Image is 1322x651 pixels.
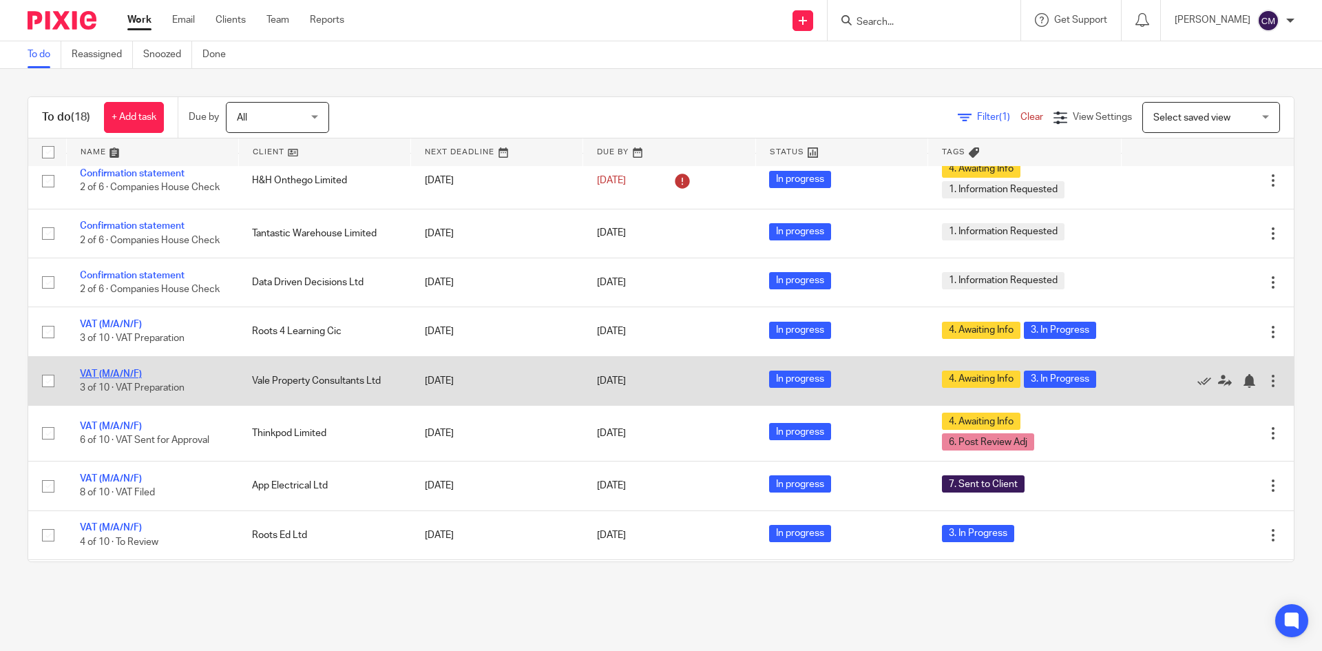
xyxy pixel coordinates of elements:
span: (1) [999,112,1010,122]
a: Clear [1020,112,1043,122]
span: Filter [977,112,1020,122]
span: [DATE] [597,481,626,490]
h1: To do [42,110,90,125]
span: In progress [769,272,831,289]
td: [DATE] [411,462,583,510]
span: (18) [71,112,90,123]
td: Tantastic Warehouse Limited [238,209,410,258]
span: [DATE] [597,176,626,185]
td: [DATE] [411,258,583,307]
a: Confirmation statement [80,169,185,178]
a: VAT (M/A/N/F) [80,422,142,431]
td: [DATE] [411,510,583,559]
td: [PERSON_NAME] Travel Ltd. [238,560,410,609]
a: Done [202,41,236,68]
span: 3 of 10 · VAT Preparation [80,383,185,393]
img: svg%3E [1257,10,1279,32]
span: 7. Sent to Client [942,475,1025,493]
span: [DATE] [597,278,626,287]
span: In progress [769,171,831,188]
a: Team [266,13,289,27]
span: In progress [769,223,831,240]
a: Snoozed [143,41,192,68]
a: Reassigned [72,41,133,68]
span: 1. Information Requested [942,272,1064,289]
span: 6. Post Review Adj [942,433,1034,451]
a: VAT (M/A/N/F) [80,369,142,379]
td: [DATE] [411,560,583,609]
td: [DATE] [411,406,583,462]
span: In progress [769,525,831,542]
span: 4. Awaiting Info [942,413,1020,430]
span: 2 of 6 · Companies House Check [80,183,220,193]
span: View Settings [1073,112,1132,122]
a: Work [127,13,151,27]
span: In progress [769,371,831,388]
span: All [237,113,247,123]
span: [DATE] [597,229,626,238]
span: Select saved view [1153,113,1230,123]
input: Search [855,17,979,29]
td: Roots 4 Learning Cic [238,307,410,356]
td: [DATE] [411,153,583,209]
span: [DATE] [597,376,626,386]
a: Reports [310,13,344,27]
span: 1. Information Requested [942,181,1064,198]
span: [DATE] [597,530,626,540]
span: 2 of 6 · Companies House Check [80,236,220,245]
a: Confirmation statement [80,271,185,280]
span: 8 of 10 · VAT Filed [80,488,155,498]
span: In progress [769,322,831,339]
span: [DATE] [597,428,626,438]
td: [DATE] [411,209,583,258]
a: VAT (M/A/N/F) [80,474,142,484]
span: 4. Awaiting Info [942,322,1020,339]
span: 4 of 10 · To Review [80,537,158,547]
span: In progress [769,475,831,493]
td: Data Driven Decisions Ltd [238,258,410,307]
a: To do [28,41,61,68]
a: VAT (M/A/N/F) [80,523,142,533]
a: Confirmation statement [80,221,185,231]
span: [DATE] [597,327,626,336]
p: [PERSON_NAME] [1175,13,1250,27]
a: VAT (M/A/N/F) [80,320,142,329]
span: 4. Awaiting Info [942,371,1020,388]
a: Clients [216,13,246,27]
td: Thinkpod Limited [238,406,410,462]
td: App Electrical Ltd [238,462,410,510]
span: 3. In Progress [942,525,1014,542]
td: H&H Onthego Limited [238,153,410,209]
td: [DATE] [411,356,583,405]
span: 3 of 10 · VAT Preparation [80,334,185,344]
span: 3. In Progress [1024,371,1096,388]
span: 4. Awaiting Info [942,161,1020,178]
span: Get Support [1054,15,1107,25]
span: 1. Information Requested [942,223,1064,240]
span: In progress [769,423,831,440]
a: + Add task [104,102,164,133]
a: Mark as done [1197,374,1218,388]
p: Due by [189,110,219,124]
img: Pixie [28,11,96,30]
span: Tags [942,148,965,156]
span: 6 of 10 · VAT Sent for Approval [80,435,209,445]
td: Roots Ed Ltd [238,510,410,559]
a: Email [172,13,195,27]
span: 2 of 6 · Companies House Check [80,285,220,294]
td: [DATE] [411,307,583,356]
span: 3. In Progress [1024,322,1096,339]
td: Vale Property Consultants Ltd [238,356,410,405]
